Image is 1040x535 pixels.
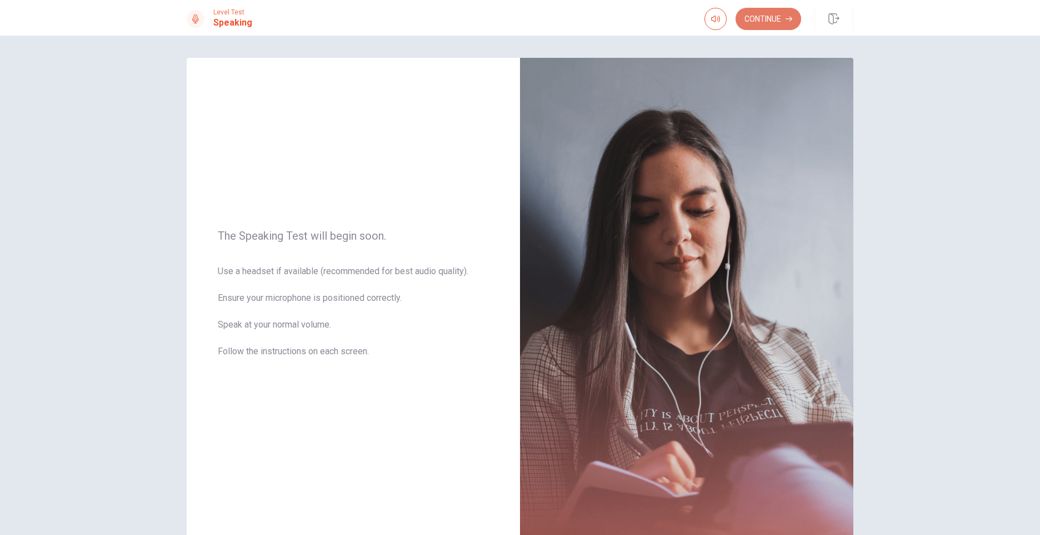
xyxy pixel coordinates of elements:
[218,265,489,371] span: Use a headset if available (recommended for best audio quality). Ensure your microphone is positi...
[213,8,252,16] span: Level Test
[218,229,489,242] span: The Speaking Test will begin soon.
[736,8,801,30] button: Continue
[213,16,252,29] h1: Speaking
